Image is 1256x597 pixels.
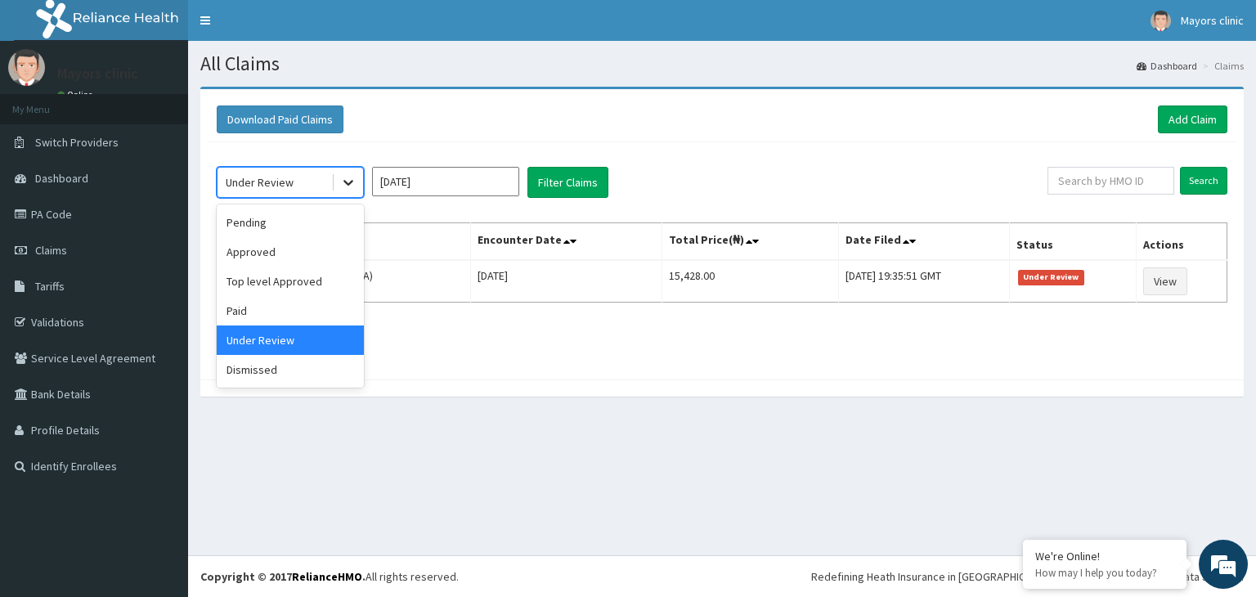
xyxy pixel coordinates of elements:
[471,260,662,303] td: [DATE]
[1018,270,1084,285] span: Under Review
[372,167,519,196] input: Select Month and Year
[217,208,364,237] div: Pending
[217,355,364,384] div: Dismissed
[188,555,1256,597] footer: All rights reserved.
[1151,11,1171,31] img: User Image
[1137,59,1197,73] a: Dashboard
[1047,167,1174,195] input: Search by HMO ID
[1010,223,1137,261] th: Status
[839,260,1010,303] td: [DATE] 19:35:51 GMT
[57,89,96,101] a: Online
[217,296,364,325] div: Paid
[30,82,66,123] img: d_794563401_company_1708531726252_794563401
[662,260,839,303] td: 15,428.00
[1035,549,1174,563] div: We're Online!
[268,8,307,47] div: Minimize live chat window
[226,174,294,191] div: Under Review
[57,66,138,81] p: Mayors clinic
[811,568,1244,585] div: Redefining Heath Insurance in [GEOGRAPHIC_DATA] using Telemedicine and Data Science!
[1180,167,1227,195] input: Search
[1035,566,1174,580] p: How may I help you today?
[95,189,226,354] span: We're online!
[839,223,1010,261] th: Date Filed
[35,171,88,186] span: Dashboard
[200,569,366,584] strong: Copyright © 2017 .
[8,412,312,469] textarea: Type your message and hit 'Enter'
[217,237,364,267] div: Approved
[1199,59,1244,73] li: Claims
[527,167,608,198] button: Filter Claims
[662,223,839,261] th: Total Price(₦)
[1137,223,1227,261] th: Actions
[8,49,45,86] img: User Image
[35,279,65,294] span: Tariffs
[217,325,364,355] div: Under Review
[471,223,662,261] th: Encounter Date
[1181,13,1244,28] span: Mayors clinic
[35,243,67,258] span: Claims
[1158,105,1227,133] a: Add Claim
[85,92,275,113] div: Chat with us now
[35,135,119,150] span: Switch Providers
[1143,267,1187,295] a: View
[292,569,362,584] a: RelianceHMO
[217,105,343,133] button: Download Paid Claims
[200,53,1244,74] h1: All Claims
[217,267,364,296] div: Top level Approved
